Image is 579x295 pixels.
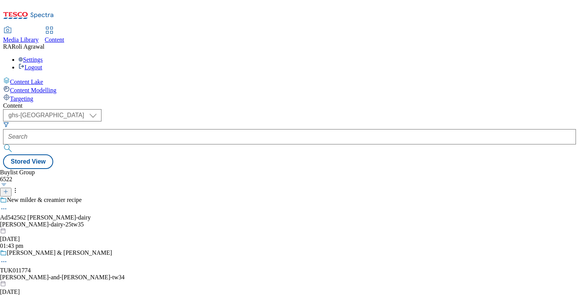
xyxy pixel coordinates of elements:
a: Content [45,27,64,43]
a: Targeting [3,94,576,102]
div: Content [3,102,576,109]
div: [PERSON_NAME] & [PERSON_NAME] [7,249,112,256]
button: Stored View [3,154,53,169]
span: Media Library [3,36,39,43]
span: Content [45,36,64,43]
a: Media Library [3,27,39,43]
a: Settings [18,56,43,63]
span: Roli Agrawal [11,43,44,50]
a: Content Lake [3,77,576,85]
span: Targeting [10,95,33,102]
span: Content Lake [10,79,43,85]
span: RA [3,43,11,50]
svg: Search Filters [3,121,9,128]
span: Content Modelling [10,87,56,93]
div: New milder & creamier recipe [7,197,82,203]
input: Search [3,129,576,144]
a: Content Modelling [3,85,576,94]
a: Logout [18,64,42,70]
